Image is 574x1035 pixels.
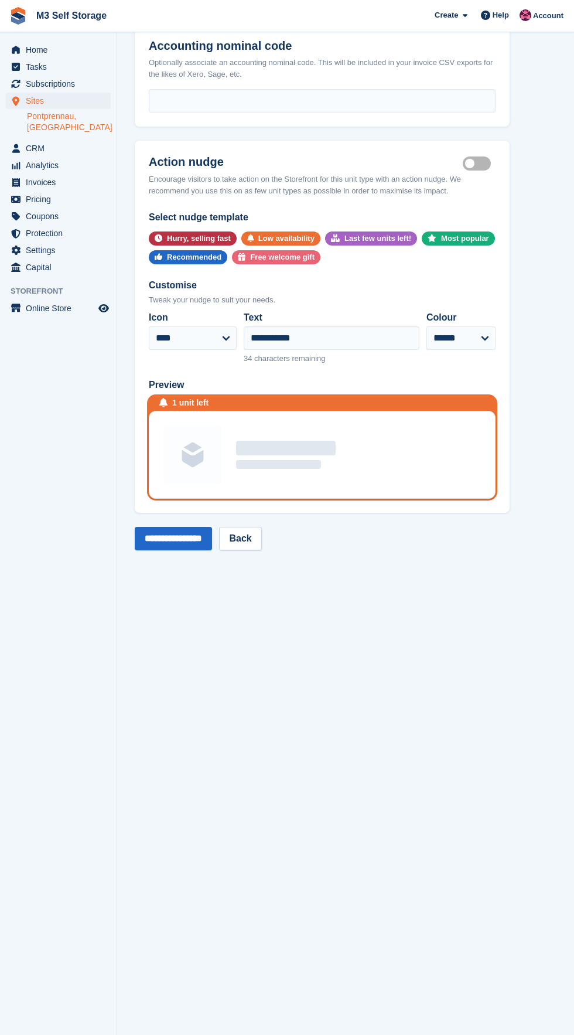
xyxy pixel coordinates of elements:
[426,311,496,325] label: Colour
[422,231,495,246] button: Most popular
[26,242,96,258] span: Settings
[149,57,496,80] div: Optionally associate an accounting nominal code. This will be included in your invoice CSV export...
[441,231,489,246] div: Most popular
[149,311,237,325] label: Icon
[9,7,27,25] img: stora-icon-8386f47178a22dfd0bd8f6a31ec36ba5ce8667c1dd55bd0f319d3a0aa187defe.svg
[463,163,496,165] label: Is active
[344,231,411,246] div: Last few units left!
[26,208,96,224] span: Coupons
[167,250,221,264] div: Recommended
[32,6,111,25] a: M3 Self Storage
[493,9,509,21] span: Help
[241,231,320,246] button: Low availability
[6,93,111,109] a: menu
[26,191,96,207] span: Pricing
[533,10,563,22] span: Account
[149,378,496,392] div: Preview
[6,208,111,224] a: menu
[149,39,496,53] h2: Accounting nominal code
[6,174,111,190] a: menu
[435,9,458,21] span: Create
[26,76,96,92] span: Subscriptions
[26,140,96,156] span: CRM
[26,300,96,316] span: Online Store
[149,173,496,196] div: Encourage visitors to take action on the Storefront for this unit type with an action nudge. We r...
[26,93,96,109] span: Sites
[11,285,117,297] span: Storefront
[26,259,96,275] span: Capital
[244,354,252,363] span: 34
[6,300,111,316] a: menu
[254,354,325,363] span: characters remaining
[258,231,315,246] div: Low availability
[6,42,111,58] a: menu
[26,42,96,58] span: Home
[6,225,111,241] a: menu
[6,140,111,156] a: menu
[172,397,209,409] div: 1 unit left
[149,294,496,306] div: Tweak your nudge to suit your needs.
[26,225,96,241] span: Protection
[167,231,231,246] div: Hurry, selling fast
[97,301,111,315] a: Preview store
[6,242,111,258] a: menu
[6,157,111,173] a: menu
[26,174,96,190] span: Invoices
[6,59,111,75] a: menu
[26,59,96,75] span: Tasks
[6,76,111,92] a: menu
[149,210,496,224] div: Select nudge template
[149,278,496,292] div: Customise
[244,311,419,325] label: Text
[520,9,531,21] img: Nick Jones
[6,191,111,207] a: menu
[325,231,417,246] button: Last few units left!
[219,527,261,550] a: Back
[250,250,315,264] div: Free welcome gift
[6,259,111,275] a: menu
[149,155,463,169] h2: Action nudge
[232,250,320,264] button: Free welcome gift
[149,250,227,264] button: Recommended
[149,231,237,246] button: Hurry, selling fast
[163,425,222,484] img: Unit group image placeholder
[26,157,96,173] span: Analytics
[27,111,111,133] a: Pontprennau, [GEOGRAPHIC_DATA]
